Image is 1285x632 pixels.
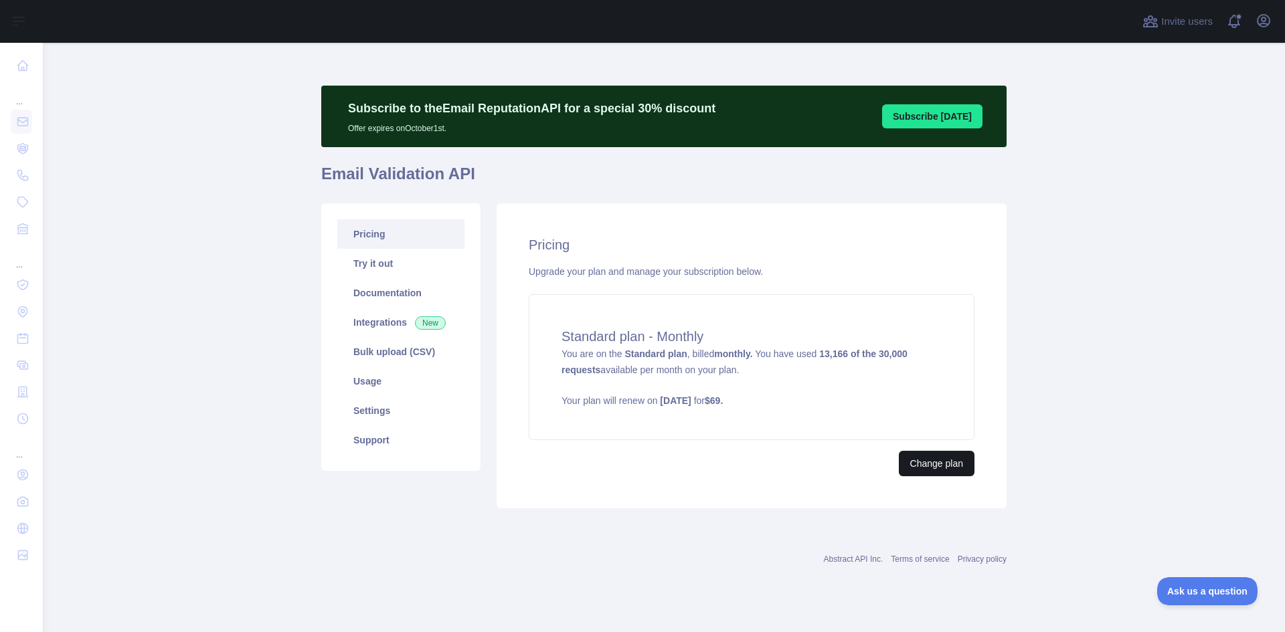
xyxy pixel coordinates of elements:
[11,433,32,460] div: ...
[337,337,464,366] a: Bulk upload (CSV)
[1161,14,1213,29] span: Invite users
[899,451,974,476] button: Change plan
[562,348,908,375] strong: 13,166 of the 30,000 requests
[1157,577,1258,605] iframe: Toggle Customer Support
[337,278,464,308] a: Documentation
[529,235,974,254] h2: Pricing
[529,265,974,278] div: Upgrade your plan and manage your subscription below.
[714,348,752,359] strong: monthly.
[958,554,1007,564] a: Privacy policy
[337,249,464,278] a: Try it out
[337,308,464,337] a: Integrations New
[11,243,32,270] div: ...
[321,163,1007,195] h1: Email Validation API
[562,348,942,407] span: You are on the , billed You have used available per month on your plan.
[562,394,942,407] p: Your plan will renew on for
[882,104,982,128] button: Subscribe [DATE]
[415,316,446,330] span: New
[337,219,464,249] a: Pricing
[562,327,942,346] h4: Standard plan - Monthly
[624,348,687,359] strong: Standard plan
[824,554,883,564] a: Abstract API Inc.
[337,396,464,425] a: Settings
[337,425,464,455] a: Support
[1140,11,1215,32] button: Invite users
[348,118,715,134] p: Offer expires on October 1st.
[705,395,723,406] strong: $ 69 .
[348,99,715,118] p: Subscribe to the Email Reputation API for a special 30 % discount
[337,366,464,396] a: Usage
[891,554,949,564] a: Terms of service
[660,395,691,406] strong: [DATE]
[11,80,32,107] div: ...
